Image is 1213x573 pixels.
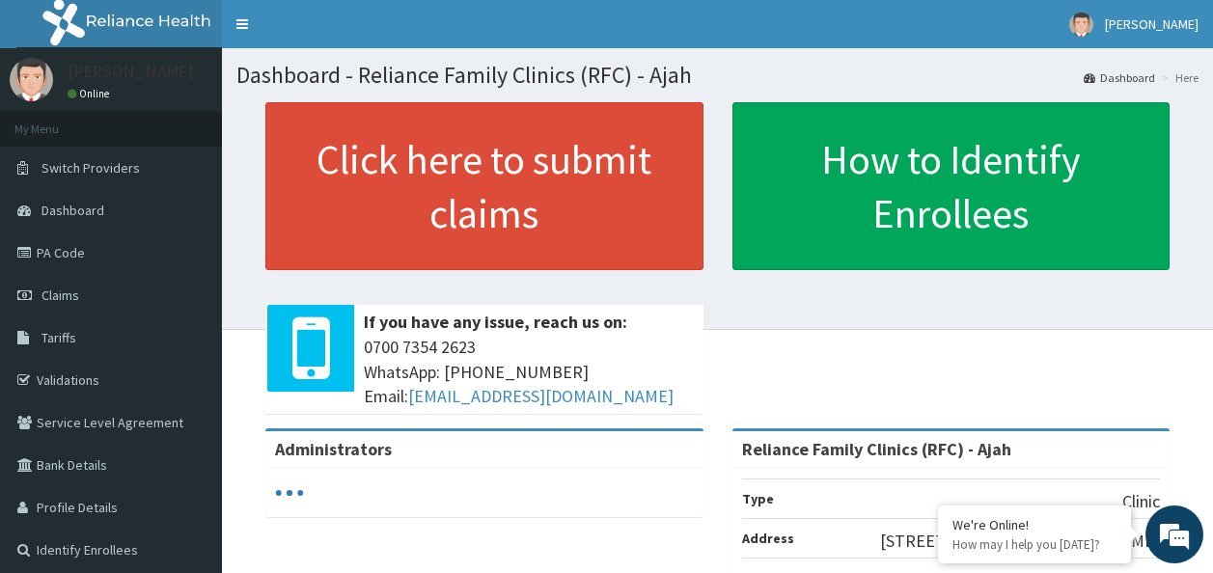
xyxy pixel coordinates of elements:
[364,311,627,333] b: If you have any issue, reach us on:
[1122,489,1160,514] p: Clinic
[41,329,76,346] span: Tariffs
[408,385,674,407] a: [EMAIL_ADDRESS][DOMAIN_NAME]
[275,438,392,460] b: Administrators
[1105,15,1199,33] span: [PERSON_NAME]
[10,58,53,101] img: User Image
[275,478,304,507] svg: audio-loading
[41,159,140,177] span: Switch Providers
[1084,69,1155,86] a: Dashboard
[732,102,1171,270] a: How to Identify Enrollees
[68,63,194,80] p: [PERSON_NAME]
[742,490,774,507] b: Type
[952,536,1117,553] p: How may I help you today?
[364,335,694,409] span: 0700 7354 2623 WhatsApp: [PHONE_NUMBER] Email:
[880,529,1160,554] p: [STREET_ADDRESS][PERSON_NAME]
[742,530,794,547] b: Address
[41,202,104,219] span: Dashboard
[1157,69,1199,86] li: Here
[41,286,79,304] span: Claims
[952,516,1117,533] div: We're Online!
[742,438,1011,460] strong: Reliance Family Clinics (RFC) - Ajah
[68,87,114,100] a: Online
[1069,13,1093,37] img: User Image
[265,102,703,270] a: Click here to submit claims
[236,63,1199,88] h1: Dashboard - Reliance Family Clinics (RFC) - Ajah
